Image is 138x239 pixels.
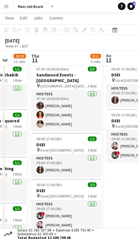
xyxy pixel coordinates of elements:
[88,136,97,141] span: 1/1
[116,151,120,155] span: !
[41,212,45,216] span: !
[111,67,137,71] span: 09:00-17:00 (8h)
[31,142,102,147] h3: DSEI
[13,54,26,58] span: 10/22
[13,160,22,165] span: 1/1
[18,14,30,22] a: Edit
[40,194,84,198] span: Excel [GEOGRAPHIC_DATA]
[88,148,97,153] span: 1 Role
[88,194,97,198] span: 1 Role
[31,91,102,130] app-card-role: Hostess3/307:30-14:00 (6h30m)[PERSON_NAME][PERSON_NAME][PERSON_NAME]
[40,148,84,153] span: Excel [GEOGRAPHIC_DATA]
[31,53,39,59] span: Thu
[13,206,22,211] span: 1/1
[5,37,43,44] div: [DATE]
[88,84,97,88] span: 1 Role
[106,53,111,59] span: Fri
[31,14,45,22] a: Jobs
[13,124,22,129] span: 1 Role
[13,113,22,117] span: 1/1
[127,3,135,10] a: 9
[90,54,101,58] span: 9/11
[5,15,14,21] span: View
[36,67,69,71] span: 07:30-14:00 (6h30m)
[31,155,102,176] app-card-role: Hostess1/109:00-17:00 (8h)[PERSON_NAME]
[13,0,48,13] button: Main Job Board
[133,2,135,6] span: 9
[31,179,102,231] app-job-card: 09:00-17:00 (8h)2/2DSEI Excel [GEOGRAPHIC_DATA]1 RoleHostess2/209:00-17:00 (8h)![PERSON_NAME][PER...
[31,133,102,176] app-job-card: 09:00-17:00 (8h)1/1DSEI Excel [GEOGRAPHIC_DATA]1 RoleHostess1/109:00-17:00 (8h)[PERSON_NAME]
[34,15,43,21] span: Jobs
[31,201,102,231] app-card-role: Hostess2/209:00-17:00 (8h)![PERSON_NAME][PERSON_NAME]
[22,44,28,48] div: BST
[49,15,63,21] span: Comms
[3,14,16,22] a: View
[30,57,39,64] span: 11
[13,78,22,83] span: 1 Role
[4,44,19,48] span: Week 37
[88,67,97,71] span: 3/3
[105,57,111,64] span: 12
[31,188,102,193] h3: DSEI
[31,72,102,83] h3: Sandwood Events - [GEOGRAPHIC_DATA]
[36,136,62,141] span: 09:00-17:00 (8h)
[36,182,62,187] span: 09:00-17:00 (8h)
[47,14,66,22] a: Comms
[88,182,97,187] span: 2/2
[20,15,27,21] span: Edit
[13,172,22,176] span: 1 Role
[14,59,26,64] div: 11 Jobs
[13,218,22,222] span: 1 Role
[13,67,22,71] span: 1/1
[31,63,102,130] app-job-card: 07:30-14:00 (6h30m)3/3Sandwood Events - [GEOGRAPHIC_DATA] [GEOGRAPHIC_DATA] [GEOGRAPHIC_DATA] - [...
[111,113,137,117] span: 09:00-17:00 (8h)
[40,84,88,88] span: [GEOGRAPHIC_DATA] [GEOGRAPHIC_DATA] - [STREET_ADDRESS]
[91,59,101,64] div: 5 Jobs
